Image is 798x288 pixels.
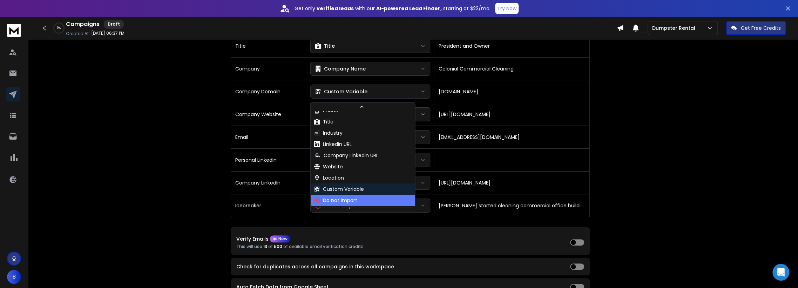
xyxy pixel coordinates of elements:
p: [DATE] 06:37 PM [91,31,124,36]
span: B [7,270,21,284]
img: logo [7,24,21,37]
td: [URL][DOMAIN_NAME] [434,171,589,194]
td: Icebreaker [231,194,306,217]
div: Do not import [313,197,357,204]
td: Company Website [231,103,306,126]
p: Verify Emails [236,236,269,241]
td: Personal LinkedIn [231,148,306,171]
p: Try Now [497,5,516,12]
span: 500 [274,243,282,249]
div: Draft [104,20,124,29]
td: Company LinkedIn [231,171,306,194]
strong: verified leads [317,5,354,12]
p: Get Free Credits [741,25,781,32]
td: [EMAIL_ADDRESS][DOMAIN_NAME] [434,126,589,148]
div: Custom Variable [315,88,367,95]
td: [PERSON_NAME] started cleaning commercial office buildings for his parents’ business and later pu... [434,194,589,217]
div: New [270,235,290,242]
div: Custom Variable [313,186,364,193]
td: Colonial Commercial Cleaning [434,57,589,80]
strong: AI-powered Lead Finder, [376,5,442,12]
p: Dumpster Rental [652,25,698,32]
td: [URL][DOMAIN_NAME] [434,103,589,126]
div: Industry [313,129,342,136]
div: Open Intercom Messenger [772,264,789,281]
td: President and Owner [434,34,589,57]
div: Website [313,163,343,170]
div: Phone [313,107,338,114]
p: Get only with our starting at $22/mo [295,5,489,12]
div: Company Name [315,65,366,72]
div: Title [313,118,333,125]
td: Email [231,126,306,148]
div: Location [313,174,344,181]
h1: Campaigns [66,20,100,28]
td: Company [231,57,306,80]
td: [DOMAIN_NAME] [434,80,589,103]
div: Title [315,42,335,49]
p: 0 % [57,26,61,30]
p: Created At: [66,31,90,36]
div: Company LinkedIn URL [313,152,378,159]
td: Company Domain [231,80,306,103]
span: 13 [263,243,267,249]
div: LinkedIn URL [313,141,351,148]
p: This will use of of available email verification credits. [236,244,365,249]
label: Check for duplicates across all campaigns in this workspace [236,264,394,269]
td: Title [231,34,306,57]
